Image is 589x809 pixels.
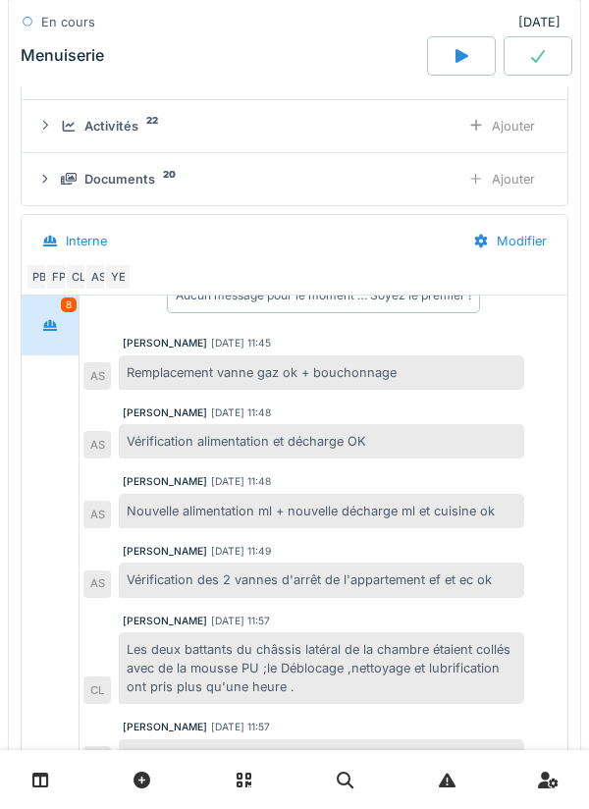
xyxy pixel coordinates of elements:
[123,720,207,734] div: [PERSON_NAME]
[26,263,53,291] div: PB
[211,474,271,489] div: [DATE] 11:48
[29,161,560,197] summary: Documents20Ajouter
[41,13,95,31] div: En cours
[119,355,524,390] div: Remplacement vanne gaz ok + bouchonnage
[83,501,111,528] div: AS
[84,117,138,135] div: Activités
[119,739,524,774] div: Nettoyage et lubrification des 3 autres châssis.
[83,431,111,458] div: AS
[123,614,207,628] div: [PERSON_NAME]
[211,405,271,420] div: [DATE] 11:48
[119,563,524,597] div: Vérification des 2 vannes d'arrêt de l'appartement ef et ec ok
[119,632,524,705] div: Les deux battants du châssis latéral de la chambre étaient collés avec de la mousse PU ;le Débloc...
[452,108,552,144] div: Ajouter
[123,405,207,420] div: [PERSON_NAME]
[211,544,271,559] div: [DATE] 11:49
[456,223,563,259] div: Modifier
[29,108,560,144] summary: Activités22Ajouter
[66,232,107,250] div: Interne
[83,746,111,774] div: CL
[83,570,111,598] div: AS
[65,263,92,291] div: CL
[83,362,111,390] div: AS
[211,614,270,628] div: [DATE] 11:57
[211,720,270,734] div: [DATE] 11:57
[119,494,524,528] div: Nouvelle alimentation ml + nouvelle décharge ml et cuisine ok
[518,13,568,31] div: [DATE]
[84,170,155,189] div: Documents
[119,424,524,458] div: Vérification alimentation et décharge OK
[104,263,132,291] div: YE
[123,336,207,351] div: [PERSON_NAME]
[123,474,207,489] div: [PERSON_NAME]
[21,47,104,66] div: Menuiserie
[45,263,73,291] div: FP
[83,676,111,704] div: CL
[61,297,77,312] div: 8
[123,544,207,559] div: [PERSON_NAME]
[452,161,552,197] div: Ajouter
[84,263,112,291] div: AS
[211,336,271,351] div: [DATE] 11:45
